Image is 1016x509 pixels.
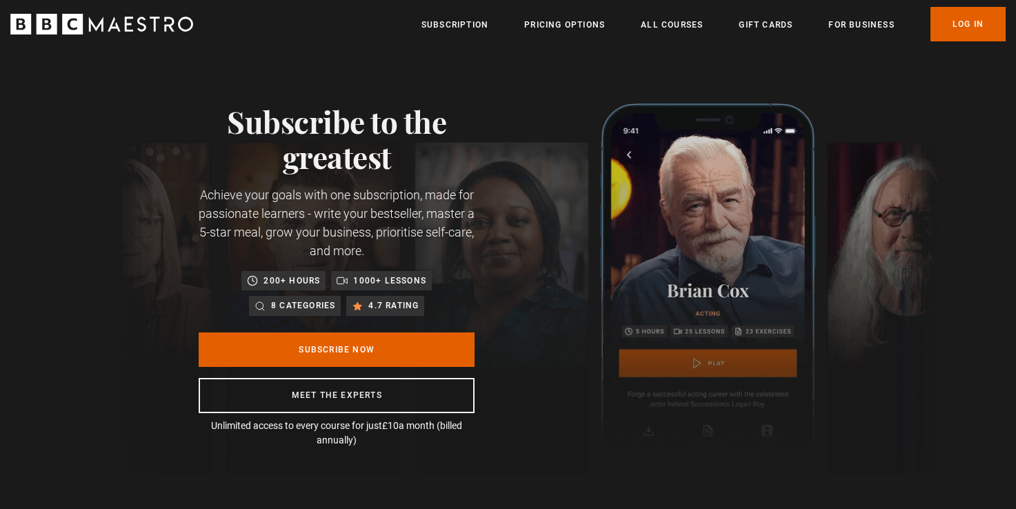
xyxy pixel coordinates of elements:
svg: BBC Maestro [10,14,193,34]
a: For business [828,18,894,32]
a: Subscribe Now [199,332,475,367]
a: Log In [930,7,1006,41]
p: Unlimited access to every course for just a month (billed annually) [199,419,475,448]
a: Subscription [421,18,488,32]
p: Achieve your goals with one subscription, made for passionate learners - write your bestseller, m... [199,186,475,260]
a: Pricing Options [524,18,605,32]
span: £10 [382,420,399,431]
p: 8 categories [271,299,335,312]
p: 4.7 rating [368,299,419,312]
a: All Courses [641,18,703,32]
nav: Primary [421,7,1006,41]
a: Gift Cards [739,18,793,32]
p: 1000+ lessons [353,274,426,288]
a: Meet the experts [199,378,475,413]
h1: Subscribe to the greatest [199,103,475,174]
p: 200+ hours [263,274,320,288]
